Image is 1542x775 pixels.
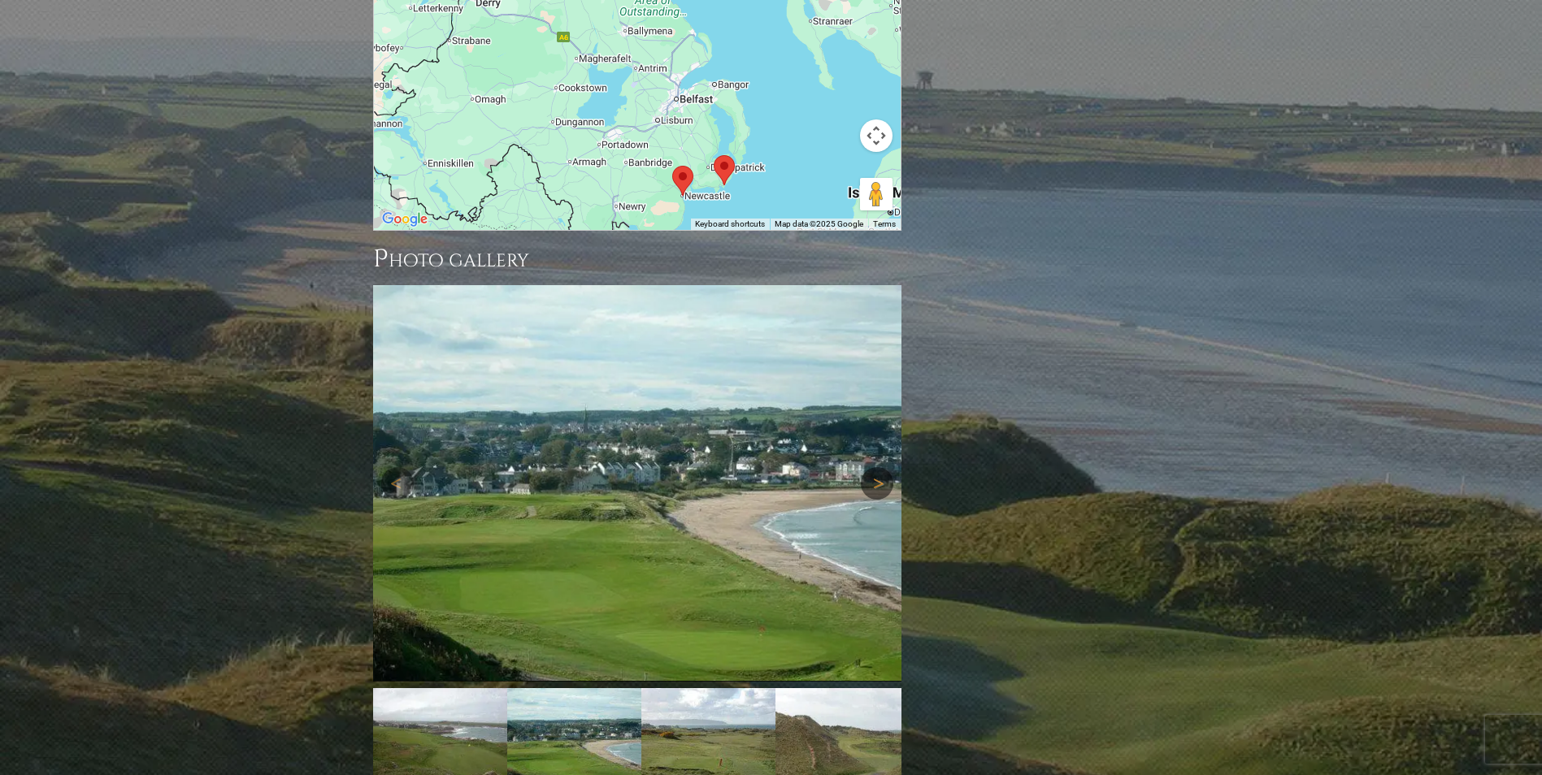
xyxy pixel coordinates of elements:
button: Keyboard shortcuts [695,219,765,230]
button: Map camera controls [860,119,893,152]
img: Google [378,209,432,230]
a: Previous [381,467,414,500]
a: Open this area in Google Maps (opens a new window) [378,209,432,230]
span: Map data ©2025 Google [775,219,863,228]
a: Next [861,467,893,500]
a: Terms (opens in new tab) [873,219,896,228]
button: Drag Pegman onto the map to open Street View [860,178,893,210]
h3: Photo Gallery [373,243,901,275]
